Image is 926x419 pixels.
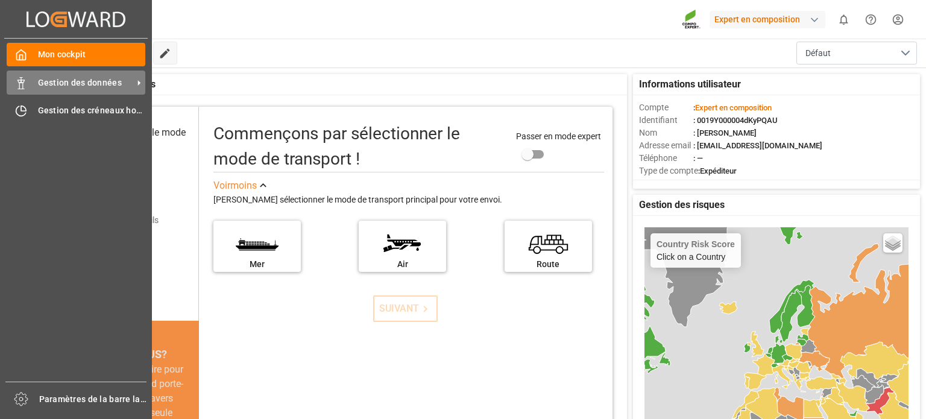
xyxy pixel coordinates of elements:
[710,8,830,31] button: Expert en composition
[639,140,691,150] font: Adresse email
[93,215,159,238] font: Ajouter les détails d'expédition
[213,195,502,204] font: [PERSON_NAME] sélectionner le mode de transport principal pour votre envoi.
[38,78,122,87] font: Gestion des données
[639,153,677,163] font: Téléphone
[639,199,725,210] font: Gestion des risques
[39,394,165,404] font: Paramètres de la barre latérale
[682,9,701,30] img: Screenshot%202023-09-29%20at%2010.02.21.png_1712312052.png
[693,116,778,125] font: : 0019Y000004dKyPQAU
[250,259,265,269] font: Mer
[805,48,831,58] font: Défaut
[230,180,257,191] font: moins
[516,131,601,141] font: Passer en mode expert
[695,103,772,112] font: Expert en composition
[830,6,857,33] button: afficher 0 nouvelles notifications
[397,259,408,269] font: Air
[657,239,735,262] div: Click on a Country
[857,6,884,33] button: Centre d'aide
[714,14,800,24] font: Expert en composition
[639,102,669,112] font: Compte
[639,128,657,137] font: Nom
[796,42,917,65] button: ouvrir le menu
[693,128,757,137] font: : [PERSON_NAME]
[38,106,160,115] font: Gestion des créneaux horaires
[213,124,460,169] font: Commençons par sélectionner le mode de transport !
[639,166,698,175] font: Type de compte
[38,49,86,59] font: Mon cockpit
[7,99,145,122] a: Gestion des créneaux horaires
[93,348,167,361] font: SAVIEZ-VOUS?
[693,103,695,112] font: :
[639,78,741,90] font: Informations utilisateur
[7,43,145,66] a: Mon cockpit
[373,295,438,322] button: SUIVANT
[95,127,186,153] font: Sélectionnez le mode de transport
[213,180,230,191] font: Voir
[213,121,504,172] div: Commençons par sélectionner le mode de transport !
[693,154,703,163] font: : —
[379,303,419,314] font: SUIVANT
[537,259,559,269] font: Route
[639,115,678,125] font: Identifiant
[657,239,735,249] h4: Country Risk Score
[693,141,822,150] font: : [EMAIL_ADDRESS][DOMAIN_NAME]
[883,233,902,253] a: Layers
[698,166,737,175] font: :Expéditeur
